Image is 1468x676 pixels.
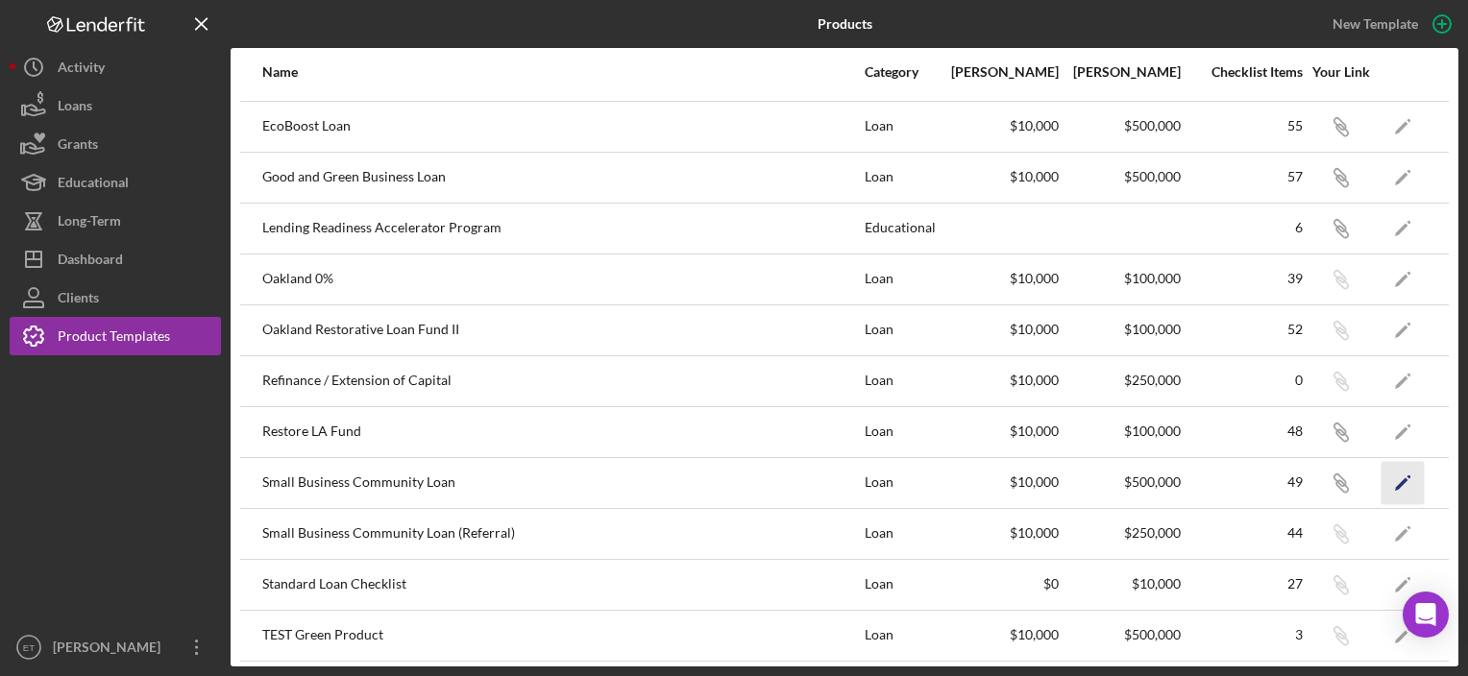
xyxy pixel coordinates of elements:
div: Loan [865,561,937,609]
div: 44 [1183,525,1303,541]
text: ET [23,642,35,653]
div: Activity [58,48,105,91]
div: Good and Green Business Loan [262,154,863,202]
div: $250,000 [1061,373,1181,388]
button: Loans [10,86,221,125]
div: New Template [1333,10,1418,38]
div: [PERSON_NAME] [939,64,1059,80]
div: Lending Readiness Accelerator Program [262,205,863,253]
div: $10,000 [939,627,1059,642]
div: Loan [865,459,937,507]
div: Grants [58,125,98,168]
div: Educational [865,205,937,253]
div: 52 [1183,322,1303,337]
div: Restore LA Fund [262,408,863,456]
div: $0 [939,576,1059,591]
div: 0 [1183,373,1303,388]
button: Long-Term [10,202,221,240]
div: 6 [1183,220,1303,235]
div: Educational [58,163,129,206]
div: $250,000 [1061,525,1181,541]
button: Educational [10,163,221,202]
div: Loan [865,510,937,558]
div: Checklist Items [1183,64,1303,80]
div: $500,000 [1061,474,1181,490]
div: Clients [58,278,99,322]
div: Name [262,64,863,80]
div: EcoBoost Loan [262,103,863,151]
div: $100,000 [1061,271,1181,286]
div: Standard Loan Checklist [262,561,863,609]
div: Small Business Community Loan (Referral) [262,510,863,558]
div: Loan [865,154,937,202]
button: Grants [10,125,221,163]
div: Loans [58,86,92,130]
div: Category [865,64,937,80]
div: 3 [1183,627,1303,642]
div: Refinance / Extension of Capital [262,357,863,405]
div: Loan [865,255,937,303]
div: $10,000 [1061,576,1181,591]
div: Product Templates [58,317,170,360]
div: Loan [865,408,937,456]
div: Open Intercom Messenger [1403,591,1449,638]
div: Long-Term [58,202,121,245]
button: Activity [10,48,221,86]
div: $10,000 [939,373,1059,388]
button: ET[PERSON_NAME] [10,628,221,666]
button: New Template [1321,10,1458,38]
div: Your Link [1305,64,1377,80]
div: $500,000 [1061,118,1181,133]
button: Dashboard [10,240,221,278]
div: $10,000 [939,322,1059,337]
button: Clients [10,278,221,317]
div: [PERSON_NAME] [1061,64,1181,80]
div: 48 [1183,423,1303,439]
div: 49 [1183,474,1303,490]
div: $10,000 [939,169,1059,184]
div: $500,000 [1061,169,1181,184]
div: 57 [1183,169,1303,184]
div: $10,000 [939,118,1059,133]
div: Oakland 0% [262,255,863,303]
div: $10,000 [939,474,1059,490]
div: $100,000 [1061,322,1181,337]
div: TEST Green Product [262,612,863,660]
b: Products [818,16,872,32]
div: 55 [1183,118,1303,133]
div: Oakland Restorative Loan Fund II [262,306,863,354]
div: Loan [865,103,937,151]
div: Small Business Community Loan [262,459,863,507]
div: Dashboard [58,240,123,283]
div: $10,000 [939,271,1059,286]
div: $500,000 [1061,627,1181,642]
div: $10,000 [939,525,1059,541]
button: Product Templates [10,317,221,355]
div: [PERSON_NAME] [48,628,173,671]
div: 39 [1183,271,1303,286]
div: Loan [865,612,937,660]
div: Loan [865,357,937,405]
div: 27 [1183,576,1303,591]
div: Loan [865,306,937,354]
div: $100,000 [1061,423,1181,439]
div: $10,000 [939,423,1059,439]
